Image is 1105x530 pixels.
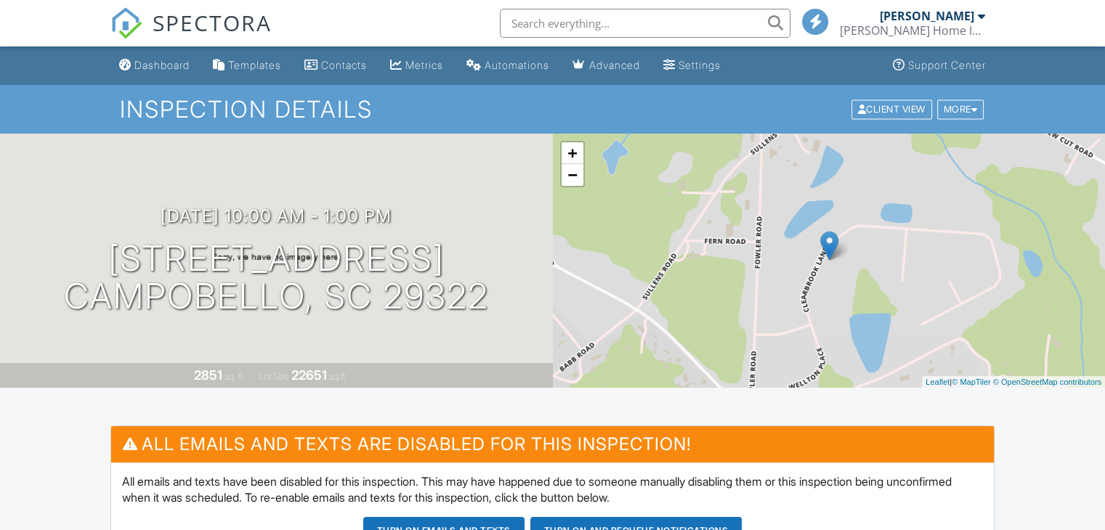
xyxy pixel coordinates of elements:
[908,59,986,71] div: Support Center
[228,59,281,71] div: Templates
[851,99,932,119] div: Client View
[952,378,991,386] a: © MapTiler
[111,426,994,462] h3: All emails and texts are disabled for this inspection!
[405,59,443,71] div: Metrics
[840,23,985,38] div: Phil Knox Home Inspections LLC
[110,7,142,39] img: The Best Home Inspection Software - Spectora
[224,371,245,382] span: sq. ft.
[926,378,950,386] a: Leaflet
[937,99,984,119] div: More
[922,376,1105,388] div: |
[500,9,790,38] input: Search everything...
[562,142,583,164] a: Zoom in
[113,52,195,79] a: Dashboard
[850,103,936,114] a: Client View
[120,97,985,122] h1: Inspection Details
[134,59,190,71] div: Dashboard
[589,59,640,71] div: Advanced
[153,7,272,38] span: SPECTORA
[567,52,646,79] a: Advanced
[329,371,347,382] span: sq.ft.
[657,52,726,79] a: Settings
[299,52,373,79] a: Contacts
[993,378,1101,386] a: © OpenStreetMap contributors
[887,52,992,79] a: Support Center
[122,473,983,506] p: All emails and texts have been disabled for this inspection. This may have happened due to someon...
[321,59,367,71] div: Contacts
[207,52,287,79] a: Templates
[880,9,974,23] div: [PERSON_NAME]
[259,371,289,382] span: Lot Size
[562,164,583,186] a: Zoom out
[161,206,392,226] h3: [DATE] 10:00 am - 1:00 pm
[384,52,449,79] a: Metrics
[679,59,721,71] div: Settings
[194,367,222,383] div: 2851
[485,59,549,71] div: Automations
[291,367,327,383] div: 22651
[461,52,555,79] a: Automations (Basic)
[64,240,489,317] h1: [STREET_ADDRESS] Campobello, SC 29322
[110,20,272,50] a: SPECTORA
